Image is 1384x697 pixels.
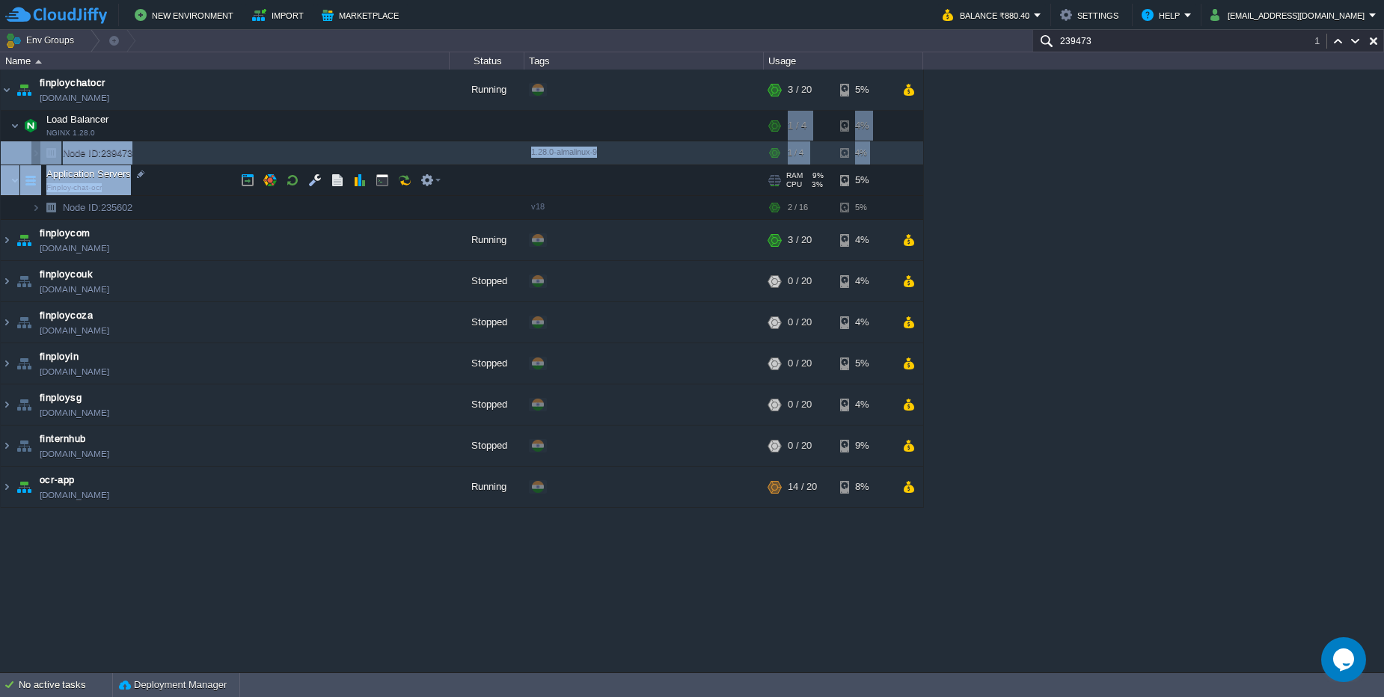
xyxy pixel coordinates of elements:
[10,111,19,141] img: AMDAwAAAACH5BAEAAAAALAAAAAABAAEAAAICRAEAOw==
[20,165,41,195] img: AMDAwAAAACH5BAEAAAAALAAAAAABAAEAAAICRAEAOw==
[63,147,101,159] span: Node ID:
[840,220,889,260] div: 4%
[840,165,889,195] div: 5%
[788,196,808,219] div: 2 / 16
[450,467,524,507] div: Running
[786,180,802,189] span: CPU
[786,171,803,180] span: RAM
[450,220,524,260] div: Running
[61,147,135,159] span: 239473
[1321,637,1369,682] iframe: chat widget
[61,147,135,159] a: Node ID:239473
[840,196,889,219] div: 5%
[10,165,19,195] img: AMDAwAAAACH5BAEAAAAALAAAAAABAAEAAAICRAEAOw==
[1210,6,1369,24] button: [EMAIL_ADDRESS][DOMAIN_NAME]
[450,302,524,343] div: Stopped
[40,349,79,364] a: finployin
[840,343,889,384] div: 5%
[40,473,75,488] a: ocr-app
[1,426,13,466] img: AMDAwAAAACH5BAEAAAAALAAAAAABAAEAAAICRAEAOw==
[40,241,109,256] a: [DOMAIN_NAME]
[1142,6,1184,24] button: Help
[788,261,812,301] div: 0 / 20
[13,426,34,466] img: AMDAwAAAACH5BAEAAAAALAAAAAABAAEAAAICRAEAOw==
[40,76,105,90] a: finploychatocr
[788,302,812,343] div: 0 / 20
[765,52,922,70] div: Usage
[840,141,889,165] div: 4%
[1,70,13,110] img: AMDAwAAAACH5BAEAAAAALAAAAAABAAEAAAICRAEAOw==
[525,52,763,70] div: Tags
[31,196,40,219] img: AMDAwAAAACH5BAEAAAAALAAAAAABAAEAAAICRAEAOw==
[13,70,34,110] img: AMDAwAAAACH5BAEAAAAALAAAAAABAAEAAAICRAEAOw==
[840,70,889,110] div: 5%
[135,6,238,24] button: New Environment
[840,467,889,507] div: 8%
[40,196,61,219] img: AMDAwAAAACH5BAEAAAAALAAAAAABAAEAAAICRAEAOw==
[40,308,93,323] a: finploycoza
[808,180,823,189] span: 3%
[119,678,227,693] button: Deployment Manager
[531,202,545,211] span: v18
[1,384,13,425] img: AMDAwAAAACH5BAEAAAAALAAAAAABAAEAAAICRAEAOw==
[1,220,13,260] img: AMDAwAAAACH5BAEAAAAALAAAAAABAAEAAAICRAEAOw==
[61,201,135,214] span: 235602
[45,168,133,180] span: Application Servers
[1314,34,1327,49] div: 1
[13,343,34,384] img: AMDAwAAAACH5BAEAAAAALAAAAAABAAEAAAICRAEAOw==
[46,183,102,192] span: Finploy-chat-ocr
[61,201,135,214] a: Node ID:235602
[788,384,812,425] div: 0 / 20
[40,141,61,165] img: AMDAwAAAACH5BAEAAAAALAAAAAABAAEAAAICRAEAOw==
[13,261,34,301] img: AMDAwAAAACH5BAEAAAAALAAAAAABAAEAAAICRAEAOw==
[1,467,13,507] img: AMDAwAAAACH5BAEAAAAALAAAAAABAAEAAAICRAEAOw==
[45,113,111,126] span: Load Balancer
[13,467,34,507] img: AMDAwAAAACH5BAEAAAAALAAAAAABAAEAAAICRAEAOw==
[40,364,109,379] a: [DOMAIN_NAME]
[450,384,524,425] div: Stopped
[788,70,812,110] div: 3 / 20
[1060,6,1123,24] button: Settings
[40,488,109,503] a: [DOMAIN_NAME]
[40,390,82,405] a: finploysg
[840,384,889,425] div: 4%
[40,432,86,446] a: finternhub
[322,6,403,24] button: Marketplace
[31,141,40,165] img: AMDAwAAAACH5BAEAAAAALAAAAAABAAEAAAICRAEAOw==
[788,111,806,141] div: 1 / 4
[788,426,812,466] div: 0 / 20
[1,302,13,343] img: AMDAwAAAACH5BAEAAAAALAAAAAABAAEAAAICRAEAOw==
[40,267,93,282] a: finploycouk
[1,343,13,384] img: AMDAwAAAACH5BAEAAAAALAAAAAABAAEAAAICRAEAOw==
[40,405,109,420] a: [DOMAIN_NAME]
[788,467,817,507] div: 14 / 20
[35,60,42,64] img: AMDAwAAAACH5BAEAAAAALAAAAAABAAEAAAICRAEAOw==
[45,168,133,179] a: Application ServersFinploy-chat-ocr
[840,426,889,466] div: 9%
[40,282,109,297] a: [DOMAIN_NAME]
[20,111,41,141] img: AMDAwAAAACH5BAEAAAAALAAAAAABAAEAAAICRAEAOw==
[840,111,889,141] div: 4%
[450,52,524,70] div: Status
[840,302,889,343] div: 4%
[788,343,812,384] div: 0 / 20
[450,343,524,384] div: Stopped
[788,220,812,260] div: 3 / 20
[40,446,109,461] a: [DOMAIN_NAME]
[840,261,889,301] div: 4%
[13,302,34,343] img: AMDAwAAAACH5BAEAAAAALAAAAAABAAEAAAICRAEAOw==
[40,226,91,241] a: finploycom
[1,52,449,70] div: Name
[19,673,112,697] div: No active tasks
[13,220,34,260] img: AMDAwAAAACH5BAEAAAAALAAAAAABAAEAAAICRAEAOw==
[46,129,95,138] span: NGINX 1.28.0
[252,6,308,24] button: Import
